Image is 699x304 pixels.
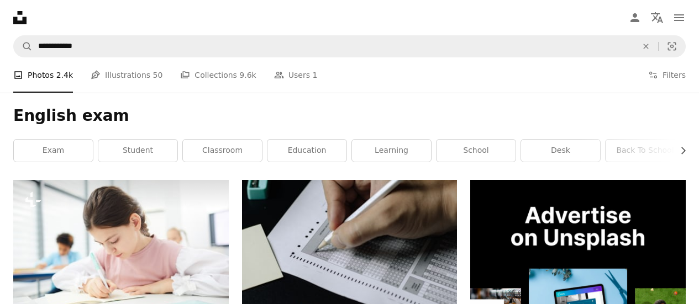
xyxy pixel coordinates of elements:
h1: English exam [13,106,686,126]
button: scroll list to the right [673,140,686,162]
a: learning [352,140,431,162]
a: desk [521,140,600,162]
button: Language [646,7,668,29]
a: person writing on white paper [242,247,458,257]
form: Find visuals sitewide [13,35,686,57]
button: Filters [648,57,686,93]
a: Users 1 [274,57,318,93]
button: Search Unsplash [14,36,33,57]
a: classroom [183,140,262,162]
a: Home — Unsplash [13,11,27,24]
button: Visual search [659,36,685,57]
a: education [267,140,346,162]
a: exam [14,140,93,162]
a: Caucasian female middle schooler with dark brown hair sitting at school desk writing essay, horiz... [13,247,229,257]
span: 1 [312,69,317,81]
span: 50 [153,69,163,81]
a: back to school [606,140,685,162]
a: Illustrations 50 [91,57,162,93]
a: Log in / Sign up [624,7,646,29]
a: Collections 9.6k [180,57,256,93]
span: 9.6k [239,69,256,81]
a: school [437,140,516,162]
button: Menu [668,7,690,29]
a: student [98,140,177,162]
button: Clear [634,36,658,57]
